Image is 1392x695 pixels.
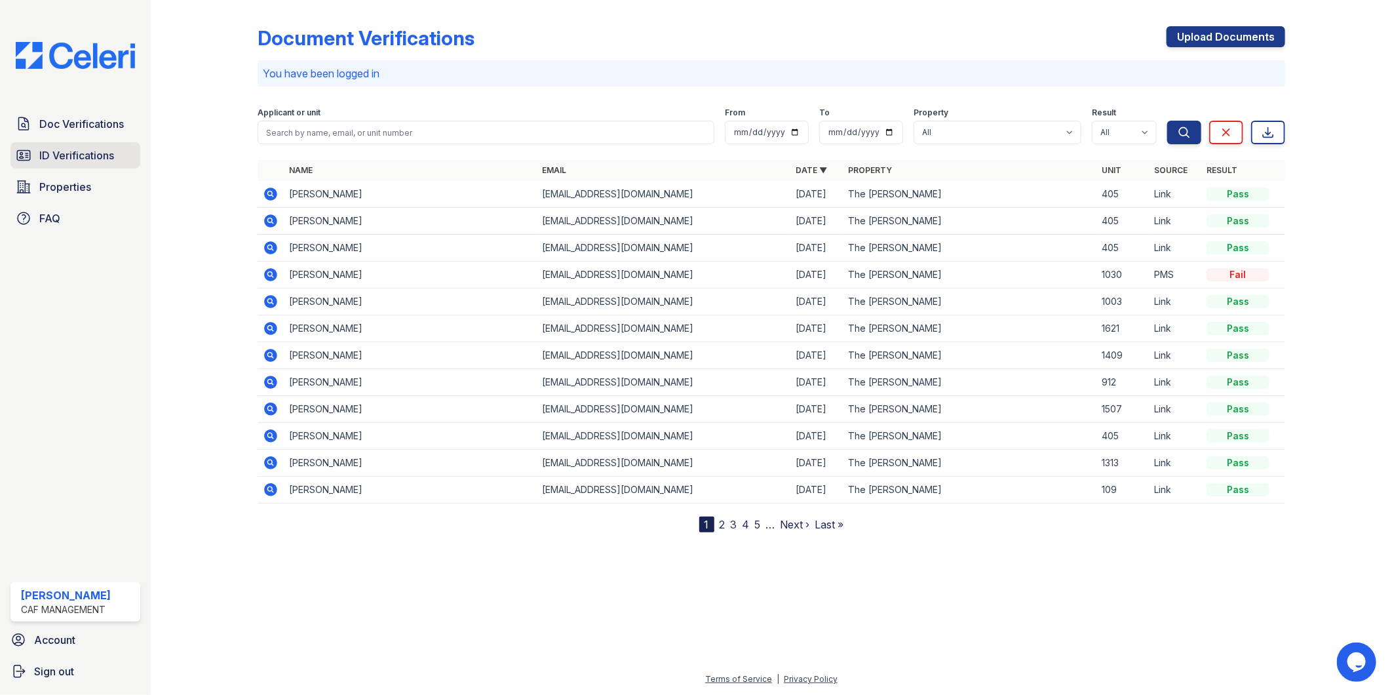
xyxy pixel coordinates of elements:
td: [EMAIL_ADDRESS][DOMAIN_NAME] [537,396,791,423]
td: 1409 [1096,342,1149,369]
td: Link [1149,450,1201,477]
td: [DATE] [790,235,843,262]
td: [DATE] [790,477,843,504]
td: [EMAIL_ADDRESS][DOMAIN_NAME] [537,477,791,504]
div: Pass [1207,456,1269,469]
div: Document Verifications [258,26,474,50]
td: [EMAIL_ADDRESS][DOMAIN_NAME] [537,342,791,369]
a: Last » [815,518,844,531]
td: Link [1149,342,1201,369]
td: The [PERSON_NAME] [843,342,1096,369]
td: 1621 [1096,315,1149,342]
a: Terms of Service [705,674,772,684]
td: 912 [1096,369,1149,396]
td: 1003 [1096,288,1149,315]
td: 1313 [1096,450,1149,477]
td: [DATE] [790,450,843,477]
td: Link [1149,208,1201,235]
span: Account [34,632,75,648]
td: 1507 [1096,396,1149,423]
a: Date ▼ [796,165,827,175]
td: [PERSON_NAME] [284,342,537,369]
td: [DATE] [790,181,843,208]
td: [PERSON_NAME] [284,315,537,342]
td: Link [1149,423,1201,450]
td: [PERSON_NAME] [284,450,537,477]
img: CE_Logo_Blue-a8612792a0a2168367f1c8372b55b34899dd931a85d93a1a3d3e32e68fde9ad4.png [5,42,145,69]
div: | [777,674,779,684]
td: [PERSON_NAME] [284,396,537,423]
p: You have been logged in [263,66,1281,81]
a: ID Verifications [10,142,140,169]
span: ID Verifications [39,148,114,163]
div: Pass [1207,188,1269,201]
a: Email [543,165,567,175]
span: FAQ [39,210,60,226]
td: [PERSON_NAME] [284,423,537,450]
span: … [766,517,775,532]
a: Properties [10,174,140,200]
td: 405 [1096,423,1149,450]
div: Fail [1207,268,1269,281]
a: Privacy Policy [784,674,838,684]
a: Sign out [5,658,145,685]
td: The [PERSON_NAME] [843,208,1096,235]
td: The [PERSON_NAME] [843,235,1096,262]
td: [DATE] [790,315,843,342]
iframe: chat widget [1337,643,1379,682]
span: Sign out [34,664,74,679]
td: The [PERSON_NAME] [843,396,1096,423]
td: The [PERSON_NAME] [843,423,1096,450]
td: The [PERSON_NAME] [843,450,1096,477]
td: PMS [1149,262,1201,288]
td: [PERSON_NAME] [284,235,537,262]
td: 109 [1096,477,1149,504]
div: [PERSON_NAME] [21,587,111,603]
a: 3 [731,518,737,531]
a: Name [289,165,313,175]
a: Doc Verifications [10,111,140,137]
a: Next › [781,518,810,531]
label: To [819,108,830,118]
td: [PERSON_NAME] [284,477,537,504]
label: Result [1092,108,1116,118]
td: 405 [1096,235,1149,262]
div: Pass [1207,403,1269,416]
td: [PERSON_NAME] [284,208,537,235]
td: [DATE] [790,208,843,235]
td: [PERSON_NAME] [284,288,537,315]
a: 5 [755,518,761,531]
td: [EMAIL_ADDRESS][DOMAIN_NAME] [537,235,791,262]
td: The [PERSON_NAME] [843,288,1096,315]
a: FAQ [10,205,140,231]
td: [PERSON_NAME] [284,262,537,288]
td: [EMAIL_ADDRESS][DOMAIN_NAME] [537,262,791,288]
div: Pass [1207,322,1269,335]
td: The [PERSON_NAME] [843,369,1096,396]
a: Account [5,627,145,653]
td: The [PERSON_NAME] [843,181,1096,208]
span: Properties [39,179,91,195]
div: Pass [1207,295,1269,308]
td: Link [1149,235,1201,262]
input: Search by name, email, or unit number [258,121,715,144]
td: [DATE] [790,423,843,450]
td: [DATE] [790,369,843,396]
label: From [725,108,745,118]
div: Pass [1207,241,1269,254]
td: [DATE] [790,396,843,423]
td: 405 [1096,208,1149,235]
div: CAF Management [21,603,111,616]
td: 1030 [1096,262,1149,288]
td: [EMAIL_ADDRESS][DOMAIN_NAME] [537,423,791,450]
td: 405 [1096,181,1149,208]
td: Link [1149,181,1201,208]
td: [PERSON_NAME] [284,369,537,396]
td: Link [1149,315,1201,342]
td: [DATE] [790,288,843,315]
div: Pass [1207,376,1269,389]
td: [PERSON_NAME] [284,181,537,208]
td: The [PERSON_NAME] [843,477,1096,504]
div: Pass [1207,483,1269,496]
